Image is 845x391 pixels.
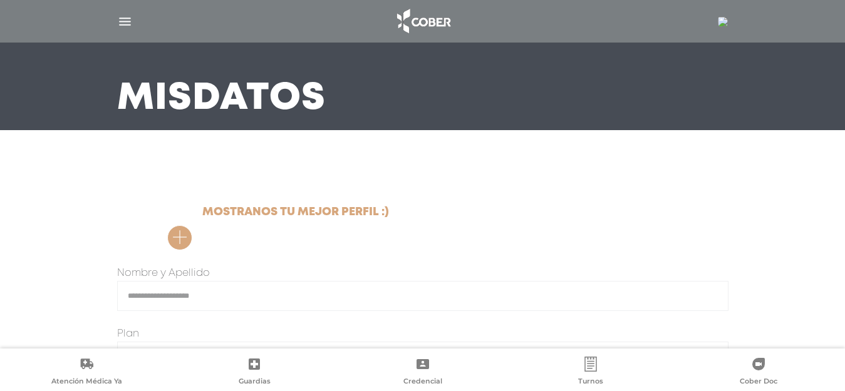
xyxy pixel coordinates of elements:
span: Atención Médica Ya [51,377,122,388]
label: Plan [117,327,139,342]
img: logo_cober_home-white.png [390,6,456,36]
a: Atención Médica Ya [3,357,170,388]
label: Nombre y Apellido [117,266,210,281]
span: Credencial [403,377,442,388]
span: Cober Doc [740,377,777,388]
img: 1375 [718,17,728,27]
a: Turnos [507,357,675,388]
h2: Mostranos tu mejor perfil :) [202,206,389,220]
span: Turnos [578,377,603,388]
a: Credencial [338,357,506,388]
span: Guardias [239,377,271,388]
img: Cober_menu-lines-white.svg [117,14,133,29]
h3: Mis Datos [117,83,326,115]
a: Guardias [170,357,338,388]
a: Cober Doc [675,357,842,388]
